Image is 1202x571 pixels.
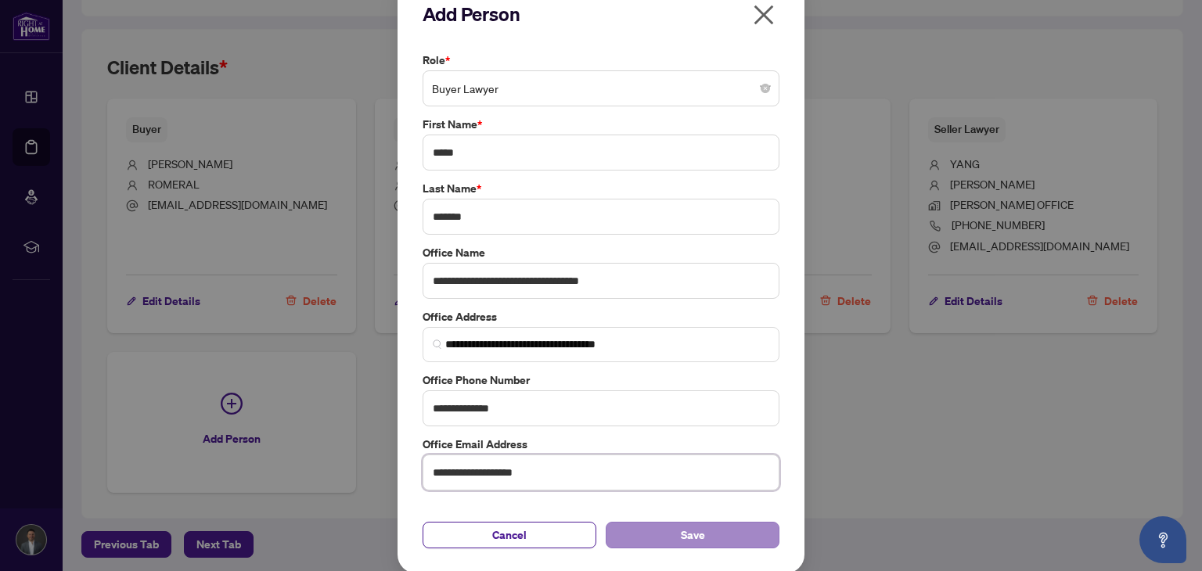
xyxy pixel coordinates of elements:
[423,436,779,453] label: Office Email Address
[681,523,705,548] span: Save
[432,74,770,103] span: Buyer Lawyer
[751,2,776,27] span: close
[423,372,779,389] label: Office Phone Number
[606,522,779,548] button: Save
[423,52,779,69] label: Role
[433,339,442,349] img: search_icon
[761,84,770,93] span: close-circle
[492,523,527,548] span: Cancel
[423,244,779,261] label: Office Name
[1139,516,1186,563] button: Open asap
[423,522,596,548] button: Cancel
[423,116,779,133] label: First Name
[423,2,779,27] h2: Add Person
[423,308,779,325] label: Office Address
[423,180,779,197] label: Last Name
